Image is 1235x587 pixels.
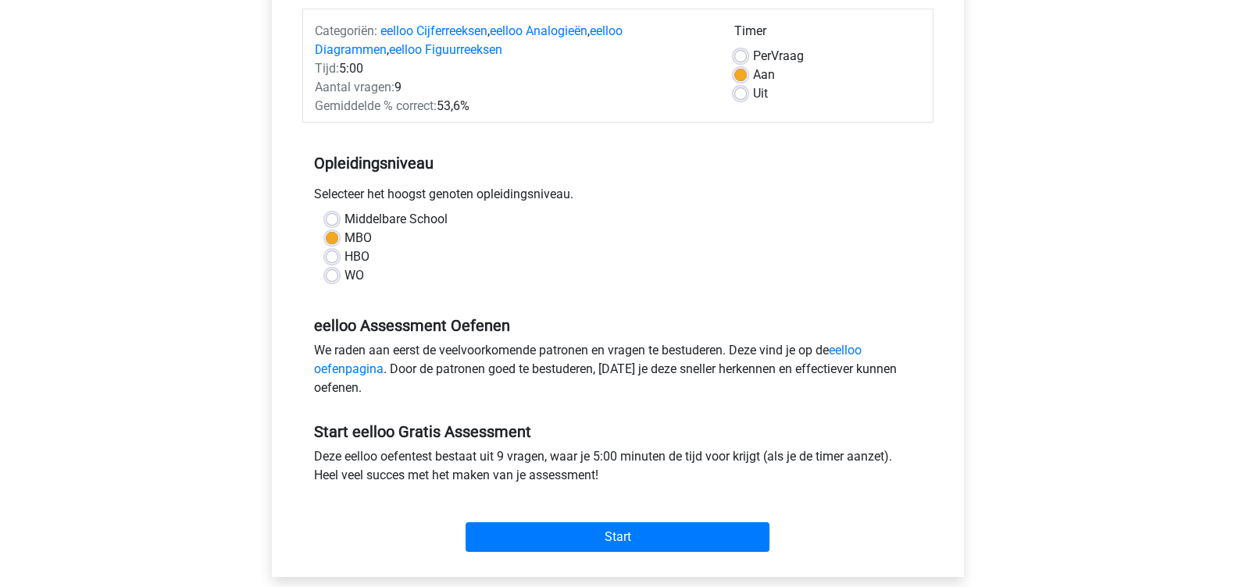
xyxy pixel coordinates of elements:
div: Selecteer het hoogst genoten opleidingsniveau. [302,185,933,210]
h5: Start eelloo Gratis Assessment [314,422,922,441]
label: MBO [344,229,372,247]
div: Timer [734,22,921,47]
a: eelloo Cijferreeksen [380,23,487,38]
label: Aan [753,66,775,84]
a: eelloo Analogieën [490,23,587,38]
div: Deze eelloo oefentest bestaat uit 9 vragen, waar je 5:00 minuten de tijd voor krijgt (als je de t... [302,447,933,491]
label: Vraag [753,47,804,66]
span: Aantal vragen: [315,80,394,94]
span: Per [753,48,771,63]
div: 53,6% [303,97,723,116]
span: Categoriën: [315,23,377,38]
label: WO [344,266,364,285]
label: HBO [344,247,369,266]
div: , , , [303,22,723,59]
input: Start [466,522,769,552]
h5: eelloo Assessment Oefenen [314,316,922,335]
label: Uit [753,84,768,103]
span: Gemiddelde % correct: [315,98,437,113]
h5: Opleidingsniveau [314,148,922,179]
div: 5:00 [303,59,723,78]
span: Tijd: [315,61,339,76]
a: eelloo Figuurreeksen [389,42,502,57]
label: Middelbare School [344,210,448,229]
div: 9 [303,78,723,97]
div: We raden aan eerst de veelvoorkomende patronen en vragen te bestuderen. Deze vind je op de . Door... [302,341,933,404]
